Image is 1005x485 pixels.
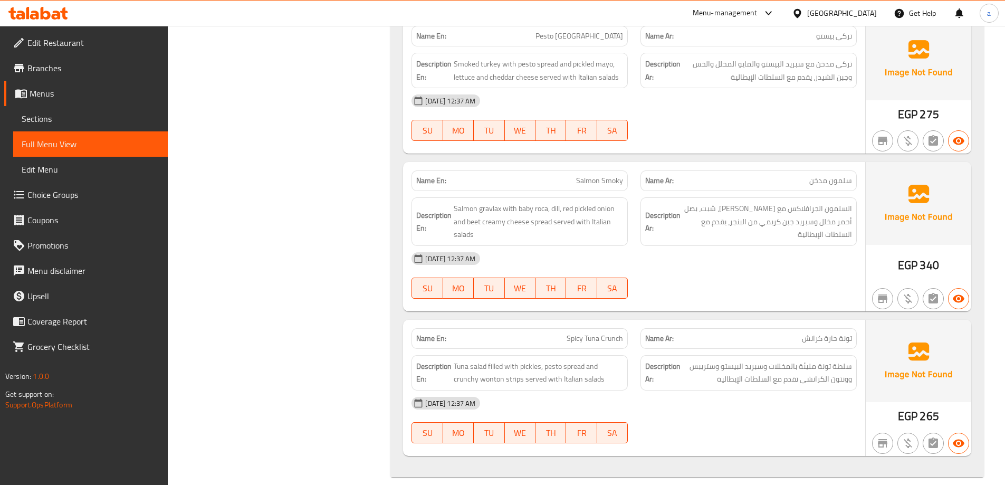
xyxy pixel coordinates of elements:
[601,281,624,296] span: SA
[601,123,624,138] span: SA
[948,130,969,151] button: Available
[535,278,566,299] button: TH
[576,175,623,186] span: Salmon Smoky
[566,120,597,141] button: FR
[416,333,446,344] strong: Name En:
[27,188,159,201] span: Choice Groups
[597,278,628,299] button: SA
[454,58,623,83] span: Smoked turkey with pesto spread and pickled mayo, lettuce and cheddar cheese served with Italian ...
[443,120,474,141] button: MO
[693,7,758,20] div: Menu-management
[802,333,852,344] span: تونة حارة كرانش
[923,433,944,454] button: Not has choices
[5,387,54,401] span: Get support on:
[570,425,592,441] span: FR
[540,281,562,296] span: TH
[27,315,159,328] span: Coverage Report
[923,130,944,151] button: Not has choices
[570,123,592,138] span: FR
[898,406,917,426] span: EGP
[447,281,470,296] span: MO
[4,283,168,309] a: Upsell
[645,360,681,386] strong: Description Ar:
[478,281,500,296] span: TU
[505,422,535,443] button: WE
[597,120,628,141] button: SA
[4,233,168,258] a: Promotions
[535,422,566,443] button: TH
[509,123,531,138] span: WE
[22,163,159,176] span: Edit Menu
[416,425,438,441] span: SU
[416,209,452,235] strong: Description En:
[566,278,597,299] button: FR
[5,369,31,383] span: Version:
[474,120,504,141] button: TU
[567,333,623,344] span: Spicy Tuna Crunch
[411,120,443,141] button: SU
[5,398,72,412] a: Support.OpsPlatform
[898,255,917,275] span: EGP
[948,433,969,454] button: Available
[897,130,918,151] button: Purchased item
[478,123,500,138] span: TU
[4,207,168,233] a: Coupons
[683,58,852,83] span: تركي مدخن مع سبريد البيستو والمايو المخلل والخس وجبن الشيدر، يقدم مع السلطات الإيطالية
[535,31,623,42] span: Pesto [GEOGRAPHIC_DATA]
[4,55,168,81] a: Branches
[597,422,628,443] button: SA
[27,290,159,302] span: Upsell
[27,36,159,49] span: Edit Restaurant
[872,433,893,454] button: Not branch specific item
[4,81,168,106] a: Menus
[540,123,562,138] span: TH
[443,278,474,299] button: MO
[33,369,49,383] span: 1.0.0
[27,214,159,226] span: Coupons
[421,398,480,408] span: [DATE] 12:37 AM
[474,278,504,299] button: TU
[474,422,504,443] button: TU
[683,360,852,386] span: سلطة تونة مليئة بالمخللات وسبريد البيستو وستريبس وونتون الكرانشي تقدم مع السلطات الإيطالية
[443,422,474,443] button: MO
[566,422,597,443] button: FR
[447,123,470,138] span: MO
[416,31,446,42] strong: Name En:
[923,288,944,309] button: Not has choices
[416,281,438,296] span: SU
[4,309,168,334] a: Coverage Report
[505,120,535,141] button: WE
[645,333,674,344] strong: Name Ar:
[416,360,452,386] strong: Description En:
[872,288,893,309] button: Not branch specific item
[421,254,480,264] span: [DATE] 12:37 AM
[416,175,446,186] strong: Name En:
[478,425,500,441] span: TU
[454,202,623,241] span: Salmon gravlax with baby roca, dill, red pickled onion and beet creamy cheese spread served with ...
[872,130,893,151] button: Not branch specific item
[4,258,168,283] a: Menu disclaimer
[645,175,674,186] strong: Name Ar:
[645,31,674,42] strong: Name Ar:
[920,255,939,275] span: 340
[27,62,159,74] span: Branches
[13,157,168,182] a: Edit Menu
[13,131,168,157] a: Full Menu View
[920,406,939,426] span: 265
[897,288,918,309] button: Purchased item
[22,138,159,150] span: Full Menu View
[411,422,443,443] button: SU
[683,202,852,241] span: السلمون الجرافلاكس مع بيبي روكا، شبت، بصل أحمر مخلل وسبريد جبن كريمي من البنجر، يقدم مع السلطات ا...
[645,58,681,83] strong: Description Ar:
[540,425,562,441] span: TH
[898,104,917,125] span: EGP
[509,281,531,296] span: WE
[4,30,168,55] a: Edit Restaurant
[509,425,531,441] span: WE
[411,278,443,299] button: SU
[809,175,852,186] span: سلمون مدخن
[27,340,159,353] span: Grocery Checklist
[4,182,168,207] a: Choice Groups
[948,288,969,309] button: Available
[416,58,452,83] strong: Description En:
